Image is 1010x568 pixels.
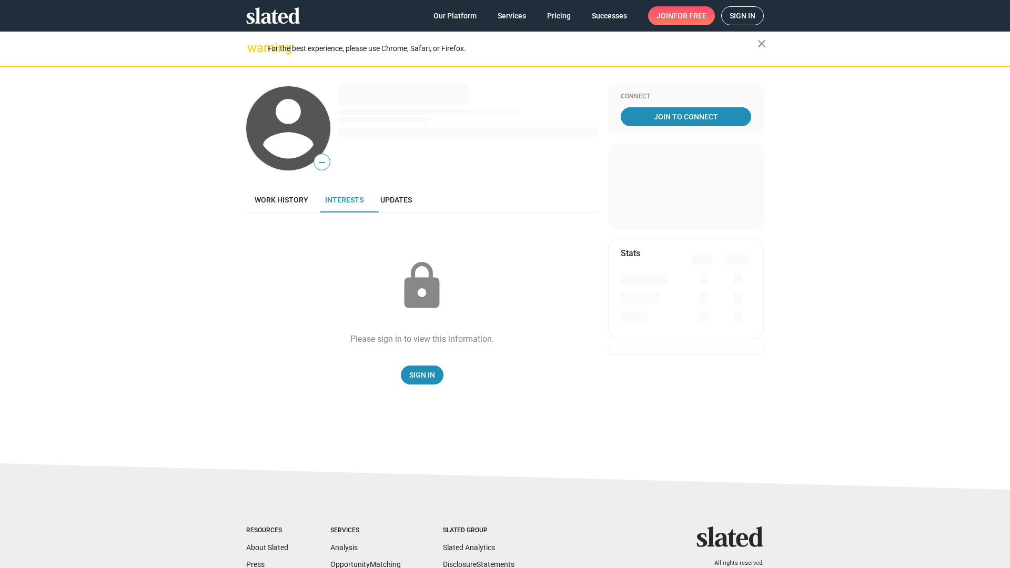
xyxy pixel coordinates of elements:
[372,187,420,212] a: Updates
[246,543,288,552] a: About Slated
[621,93,751,101] div: Connect
[433,6,477,25] span: Our Platform
[246,526,288,535] div: Resources
[247,42,260,54] mat-icon: warning
[330,526,401,535] div: Services
[401,366,443,384] a: Sign In
[255,196,308,204] span: Work history
[350,333,494,344] div: Please sign in to view this information.
[623,107,749,126] span: Join To Connect
[592,6,627,25] span: Successes
[730,7,755,25] span: Sign in
[489,6,534,25] a: Services
[314,156,330,169] span: —
[583,6,635,25] a: Successes
[539,6,579,25] a: Pricing
[396,260,448,312] mat-icon: lock
[443,543,495,552] a: Slated Analytics
[547,6,571,25] span: Pricing
[425,6,485,25] a: Our Platform
[648,6,715,25] a: Joinfor free
[498,6,526,25] span: Services
[330,543,358,552] a: Analysis
[656,6,706,25] span: Join
[621,107,751,126] a: Join To Connect
[721,6,764,25] a: Sign in
[267,42,757,56] div: For the best experience, please use Chrome, Safari, or Firefox.
[443,526,514,535] div: Slated Group
[246,187,317,212] a: Work history
[673,6,706,25] span: for free
[380,196,412,204] span: Updates
[325,196,363,204] span: Interests
[317,187,372,212] a: Interests
[409,366,435,384] span: Sign In
[755,37,768,50] mat-icon: close
[621,248,640,259] mat-card-title: Stats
